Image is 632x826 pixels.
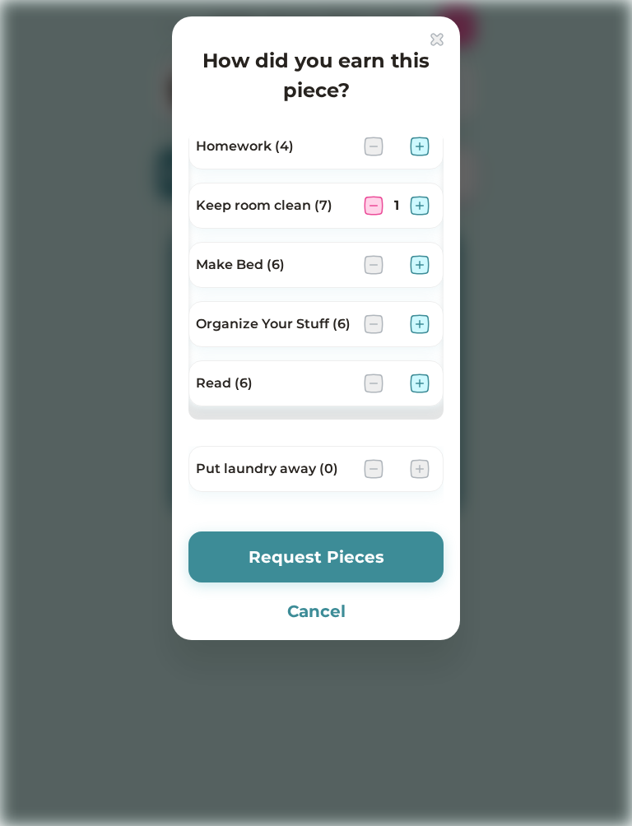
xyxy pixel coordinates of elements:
[364,255,383,275] img: interface-remove-square--subtract-grey-buttons-remove-add-button-square-delete.svg
[410,314,430,334] img: interface-add-square--square-remove-cross-buttons-add-plus-button.svg
[410,196,430,216] img: interface-add-square--square-remove-cross-buttons-add-plus-button.svg
[196,196,351,216] div: Keep room clean (7)
[364,374,383,393] img: interface-remove-square--subtract-grey-buttons-remove-add-button-square-delete.svg
[364,314,383,334] img: interface-remove-square--subtract-grey-buttons-remove-add-button-square-delete.svg
[410,459,430,479] img: interface-add-square--square-remove-cross-buttons-add-plus-button.svg
[390,196,403,216] div: 1
[188,599,444,624] button: Cancel
[188,46,444,105] h4: How did you earn this piece?
[188,531,444,582] button: Request Pieces
[410,255,430,275] img: interface-add-square--square-remove-cross-buttons-add-plus-button.svg
[196,255,351,275] div: Make Bed (6)
[364,459,383,479] img: interface-remove-square--subtract-grey-buttons-remove-add-button-square-delete.svg
[364,196,383,216] img: interface-remove-square--subtract-buttons-remove-add-button-square-delete.svg
[196,459,351,479] div: Put laundry away (0)
[196,137,351,156] div: Homework (4)
[196,314,351,334] div: Organize Your Stuff (6)
[196,374,351,393] div: Read (6)
[430,33,444,46] img: interface-delete-2--remove-bold-add-button-buttons-delete.svg
[410,374,430,393] img: interface-add-square--square-remove-cross-buttons-add-plus-button.svg
[364,137,383,156] img: interface-remove-square--subtract-grey-buttons-remove-add-button-square-delete.svg
[410,137,430,156] img: interface-add-square--square-remove-cross-buttons-add-plus-button.svg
